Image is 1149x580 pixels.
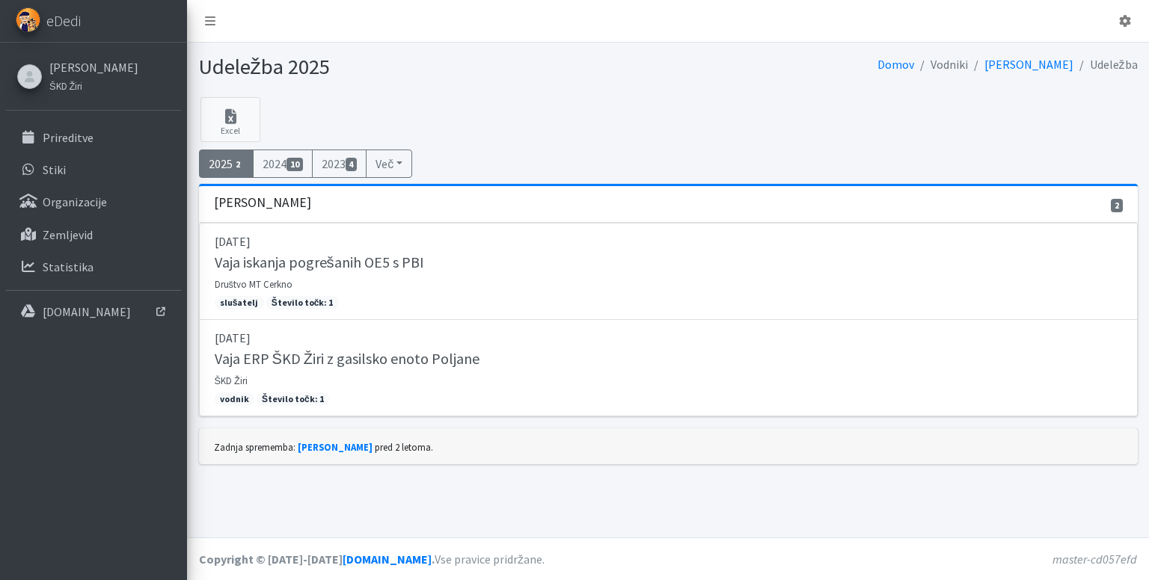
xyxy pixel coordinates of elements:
p: [DATE] [215,232,1122,250]
a: 20234 [312,149,367,178]
p: Stiki [43,162,66,177]
span: 2 [1111,199,1123,212]
a: [DOMAIN_NAME] [6,297,181,327]
a: 20252 [199,149,254,178]
span: Število točk: 1 [257,392,329,406]
p: Prireditve [43,130,94,145]
a: ŠKD Žiri [49,76,138,94]
a: [PERSON_NAME] [298,441,373,453]
p: [DATE] [215,329,1122,347]
strong: Copyright © [DATE]-[DATE] . [199,552,435,567]
h5: Vaja iskanja pogrešanih OE5 s PBI [215,253,424,271]
span: 2 [233,158,245,171]
span: Število točk: 1 [266,296,339,309]
h3: [PERSON_NAME] [214,195,311,211]
h1: Udeležba 2025 [199,54,663,80]
li: Vodniki [914,54,968,75]
span: 4 [346,158,358,171]
a: [PERSON_NAME] [984,57,1073,72]
em: master-cd057efd [1053,552,1137,567]
a: Domov [877,57,914,72]
a: Stiki [6,155,181,185]
span: slušatelj [215,296,264,309]
p: [DOMAIN_NAME] [43,304,131,319]
a: [DATE] Vaja iskanja pogrešanih OE5 s PBI Društvo MT Cerkno slušatelj Število točk: 1 [199,223,1138,320]
small: Zadnja sprememba: pred 2 letoma. [214,441,433,453]
p: Organizacije [43,194,107,209]
span: eDedi [46,10,81,32]
small: Društvo MT Cerkno [215,278,292,290]
span: vodnik [215,392,254,406]
button: Več [366,149,412,178]
a: [PERSON_NAME] [49,58,138,76]
a: Organizacije [6,187,181,217]
a: [DOMAIN_NAME] [343,552,432,567]
a: 202410 [253,149,313,178]
small: ŠKD Žiri [49,80,82,92]
img: eDedi [16,7,40,32]
a: Excel [200,97,260,142]
span: 10 [287,158,303,171]
h5: Vaja ERP ŠKD Žiri z gasilsko enoto Poljane [215,350,480,368]
a: Zemljevid [6,220,181,250]
small: ŠKD Žiri [215,374,248,386]
a: [DATE] Vaja ERP ŠKD Žiri z gasilsko enoto Poljane ŠKD Žiri vodnik Število točk: 1 [199,320,1138,416]
p: Zemljevid [43,227,93,242]
footer: Vse pravice pridržane. [187,537,1149,580]
a: Statistika [6,252,181,282]
a: Prireditve [6,123,181,152]
li: Udeležba [1073,54,1138,75]
p: Statistika [43,259,94,274]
